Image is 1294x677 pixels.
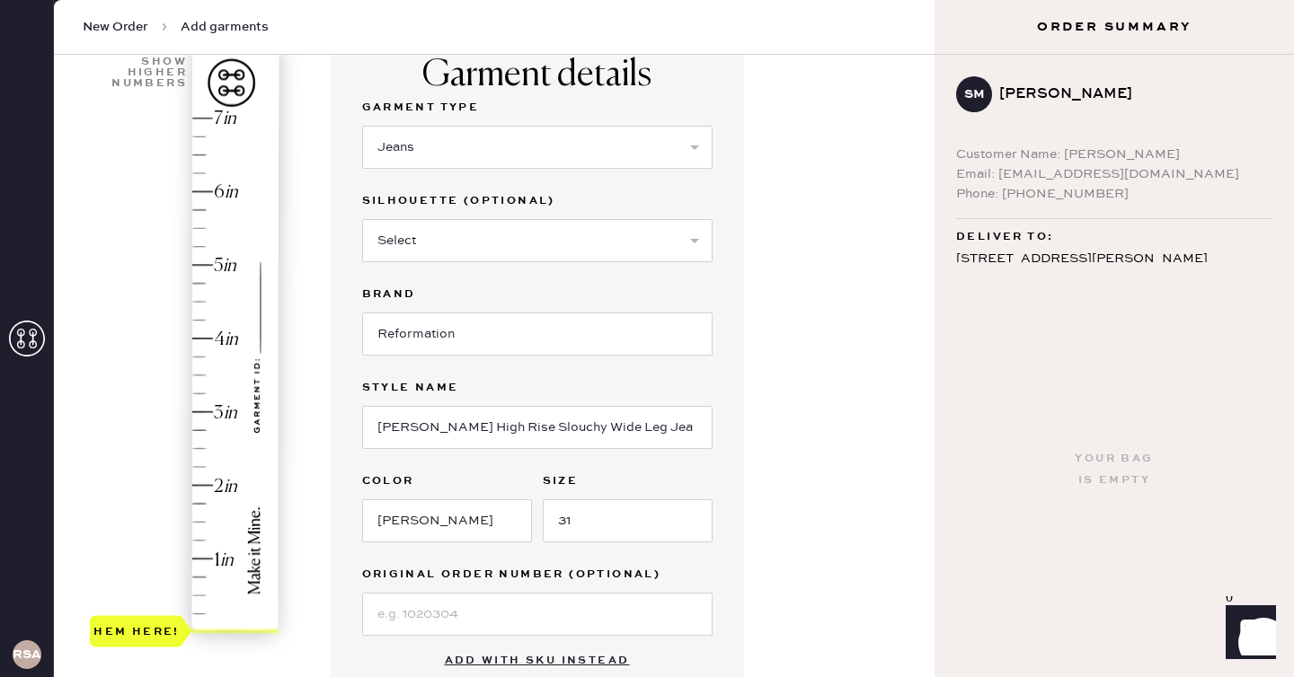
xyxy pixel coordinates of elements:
[956,145,1272,164] div: Customer Name: [PERSON_NAME]
[362,312,713,356] input: Brand name
[956,248,1272,316] div: [STREET_ADDRESS][PERSON_NAME] Unit 3225 [GEOGRAPHIC_DATA] , WA 98101
[362,564,713,585] label: Original Order Number (Optional)
[362,97,713,119] label: Garment Type
[956,184,1272,204] div: Phone: [PHONE_NUMBER]
[362,406,713,449] input: e.g. Daisy 2 Pocket
[543,499,713,542] input: e.g. 30R
[935,18,1294,36] h3: Order Summary
[362,593,713,636] input: e.g. 1020304
[362,190,713,212] label: Silhouette (optional)
[362,284,713,305] label: Brand
[543,470,713,492] label: Size
[93,620,180,642] div: Hem here!
[422,54,651,97] div: Garment details
[1209,596,1286,673] iframe: Front Chat
[110,57,187,89] div: Show higher numbers
[181,18,269,36] span: Add garments
[362,499,532,542] input: e.g. Navy
[362,470,532,492] label: Color
[999,84,1258,105] div: [PERSON_NAME]
[956,164,1272,184] div: Email: [EMAIL_ADDRESS][DOMAIN_NAME]
[83,18,148,36] span: New Order
[214,107,223,131] div: 7
[956,226,1053,248] span: Deliver to:
[1075,448,1153,491] div: Your bag is empty
[362,377,713,399] label: Style name
[13,648,41,661] h3: RSA
[223,107,236,131] div: in
[964,88,985,101] h3: SM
